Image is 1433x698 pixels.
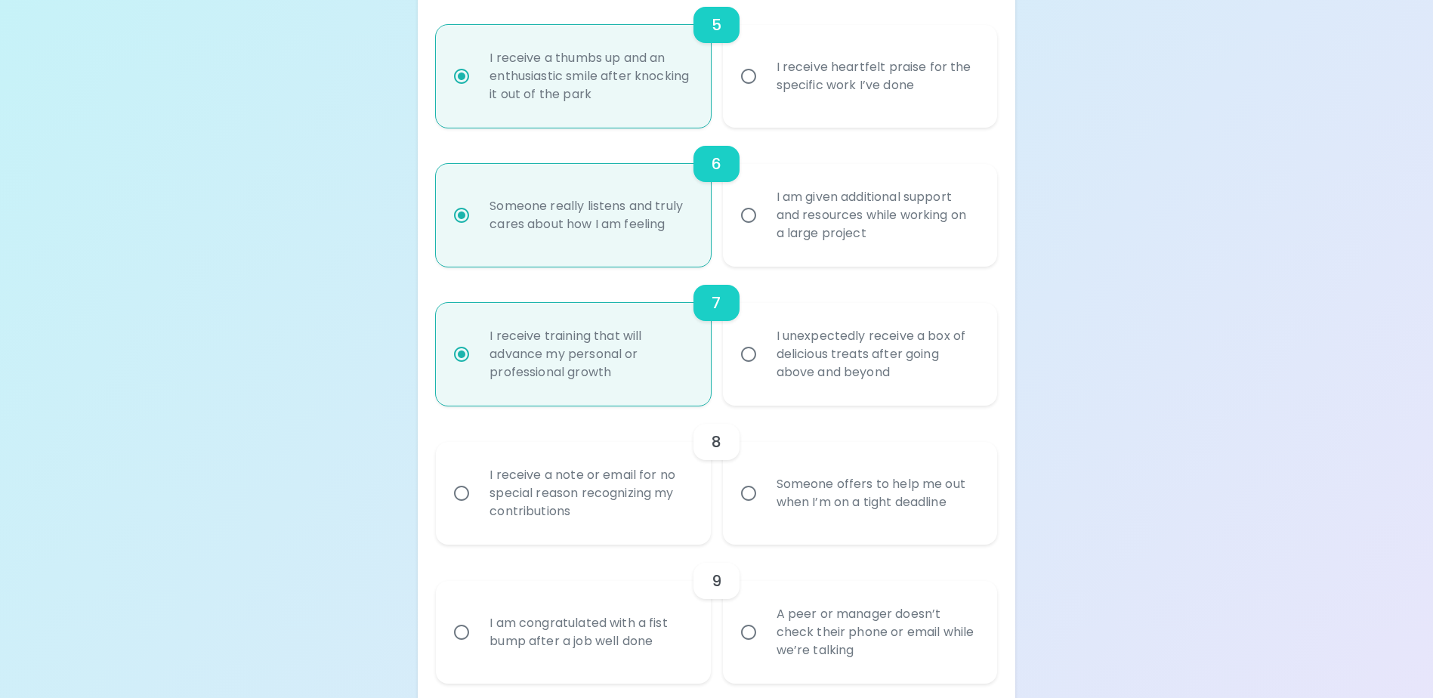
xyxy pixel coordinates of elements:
[712,291,721,315] h6: 7
[712,569,721,593] h6: 9
[477,448,702,539] div: I receive a note or email for no special reason recognizing my contributions
[712,430,721,454] h6: 8
[436,406,996,545] div: choice-group-check
[764,309,989,400] div: I unexpectedly receive a box of delicious treats after going above and beyond
[477,179,702,252] div: Someone really listens and truly cares about how I am feeling
[436,128,996,267] div: choice-group-check
[477,596,702,669] div: I am congratulated with a fist bump after a job well done
[764,170,989,261] div: I am given additional support and resources while working on a large project
[477,309,702,400] div: I receive training that will advance my personal or professional growth
[436,267,996,406] div: choice-group-check
[477,31,702,122] div: I receive a thumbs up and an enthusiastic smile after knocking it out of the park
[712,13,721,37] h6: 5
[764,457,989,530] div: Someone offers to help me out when I’m on a tight deadline
[764,587,989,678] div: A peer or manager doesn’t check their phone or email while we’re talking
[712,152,721,176] h6: 6
[764,40,989,113] div: I receive heartfelt praise for the specific work I’ve done
[436,545,996,684] div: choice-group-check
